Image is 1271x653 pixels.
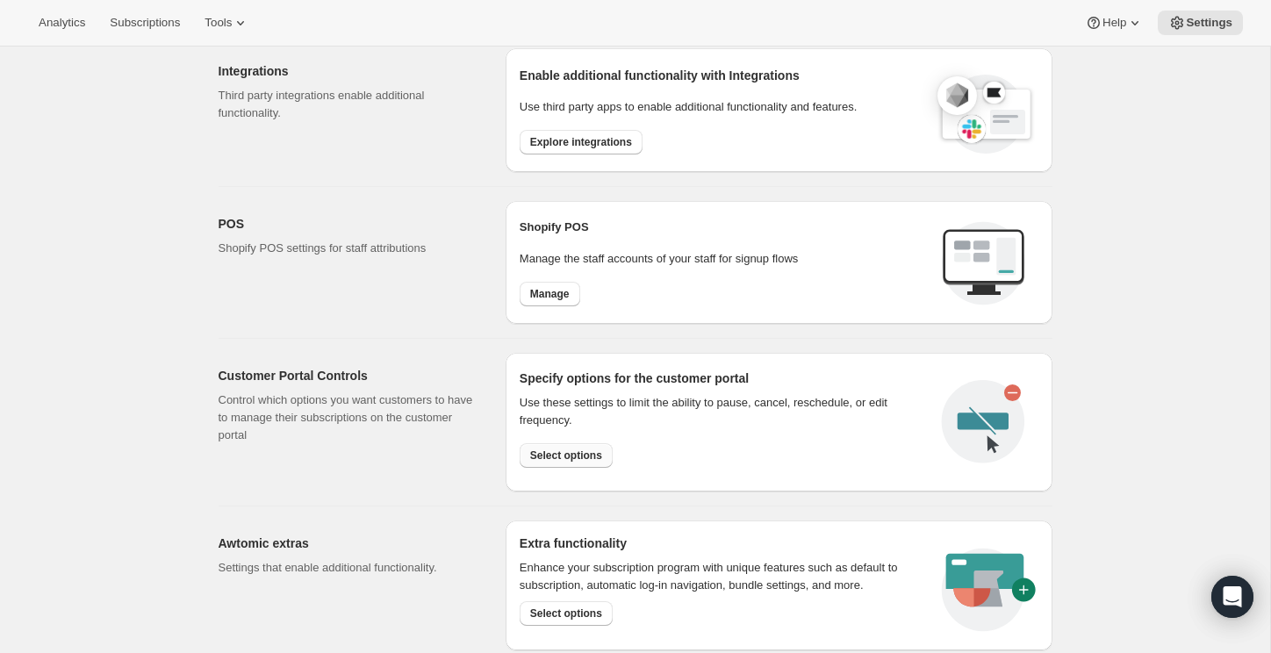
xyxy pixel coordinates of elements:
[28,11,96,35] button: Analytics
[1186,16,1232,30] span: Settings
[219,87,478,122] p: Third party integrations enable additional functionality.
[219,62,478,80] h2: Integrations
[1158,11,1243,35] button: Settings
[520,443,613,468] button: Select options
[530,135,632,149] span: Explore integrations
[1102,16,1126,30] span: Help
[520,250,928,268] p: Manage the staff accounts of your staff for signup flows
[219,391,478,444] p: Control which options you want customers to have to manage their subscriptions on the customer po...
[520,98,920,116] p: Use third party apps to enable additional functionality and features.
[110,16,180,30] span: Subscriptions
[1211,576,1253,618] div: Open Intercom Messenger
[219,367,478,384] h2: Customer Portal Controls
[219,559,478,577] p: Settings that enable additional functionality.
[520,67,920,84] h2: Enable additional functionality with Integrations
[520,282,580,306] button: Manage
[219,215,478,233] h2: POS
[520,219,928,236] h2: Shopify POS
[520,370,928,387] h2: Specify options for the customer portal
[194,11,260,35] button: Tools
[520,130,643,154] button: Explore integrations
[530,287,570,301] span: Manage
[99,11,190,35] button: Subscriptions
[520,601,613,626] button: Select options
[1074,11,1154,35] button: Help
[520,535,627,552] h2: Extra functionality
[219,240,478,257] p: Shopify POS settings for staff attributions
[39,16,85,30] span: Analytics
[520,559,921,594] p: Enhance your subscription program with unique features such as default to subscription, automatic...
[520,394,928,429] div: Use these settings to limit the ability to pause, cancel, reschedule, or edit frequency.
[219,535,478,552] h2: Awtomic extras
[530,448,602,463] span: Select options
[530,606,602,621] span: Select options
[205,16,232,30] span: Tools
